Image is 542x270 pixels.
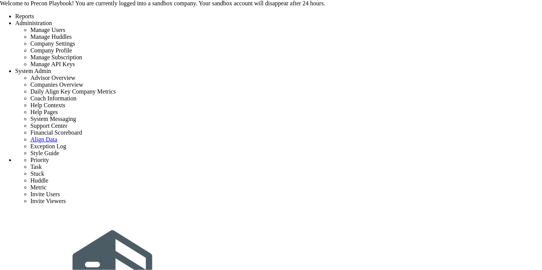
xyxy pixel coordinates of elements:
[30,164,42,170] span: Task
[30,27,65,33] span: Manage Users
[30,136,57,143] a: Align Data
[30,122,67,129] span: Support Center
[30,109,58,115] span: Help Pages
[30,40,75,47] span: Company Settings
[30,157,49,163] span: Priority
[30,33,72,40] span: Manage Huddles
[30,198,66,204] span: Invite Viewers
[30,102,65,108] span: Help Contexts
[30,177,48,184] span: Huddle
[30,61,75,67] span: Manage API Keys
[30,184,47,191] span: Metric
[30,88,116,95] span: Daily Align Key Company Metrics
[30,81,83,88] span: Companies Overview
[30,129,82,136] span: Financial Scoreboard
[30,54,82,60] span: Manage Subscription
[30,95,76,102] span: Coach Information
[15,20,52,26] span: Administration
[30,170,44,177] span: Stuck
[30,116,76,122] span: System Messaging
[30,47,72,54] span: Company Profile
[15,68,51,74] span: System Admin
[15,13,34,19] span: Reports
[30,75,76,81] span: Advisor Overview
[30,150,59,156] span: Style Guide
[30,191,60,197] span: Invite Users
[30,143,66,149] span: Exception Log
